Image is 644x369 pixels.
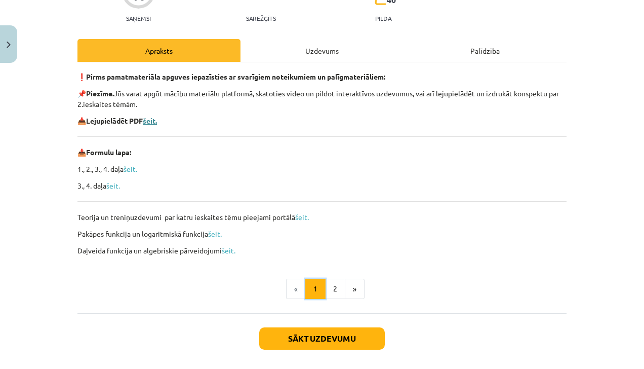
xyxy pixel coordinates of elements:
p: 📌 Jūs varat apgūt mācību materiālu platformā, skatoties video un pildot interaktīvos uzdevumus, v... [77,88,567,109]
button: Sākt uzdevumu [259,327,385,350]
strong: Pirms pamatmateriāla apguves iepazīsties ar svarīgiem noteikumiem un palīgmateriāliem: [86,72,385,81]
p: Saņemsi [122,15,155,22]
p: pilda [375,15,391,22]
button: 2 [325,279,345,299]
a: šeit. [143,116,157,125]
div: Apraksts [77,39,240,62]
p: Daļveida funkcija un algebriskie pārveidojumi [77,245,567,256]
b: Lejupielādēt PDF [86,116,143,125]
nav: Page navigation example [77,279,567,299]
img: icon-close-lesson-0947bae3869378f0d4975bcd49f059093ad1ed9edebbc8119c70593378902aed.svg [7,42,11,48]
p: Pakāpes funkcija un logaritmiskā funkcija [77,229,567,239]
p: Teorija un treniņuzdevumi par katru ieskaites tēmu pieejami portālā [77,212,567,223]
a: šeit. [208,229,222,238]
a: šeit. [295,212,309,222]
p: Sarežģīts [246,15,276,22]
p: 📥 [77,116,567,126]
b: Piezīme. [86,89,114,98]
a: šeit. [106,181,120,190]
button: 1 [305,279,326,299]
b: Formulu lapa: [86,147,131,157]
a: šeit. [124,164,137,173]
button: » [345,279,365,299]
p: 📥 [77,147,567,158]
div: Uzdevums [240,39,404,62]
p: 3., 4. daļa [77,180,567,191]
p: ❗ [77,71,567,82]
p: 1., 2., 3., 4. daļa [77,164,567,174]
div: Palīdzība [404,39,567,62]
a: šeit. [222,246,235,255]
